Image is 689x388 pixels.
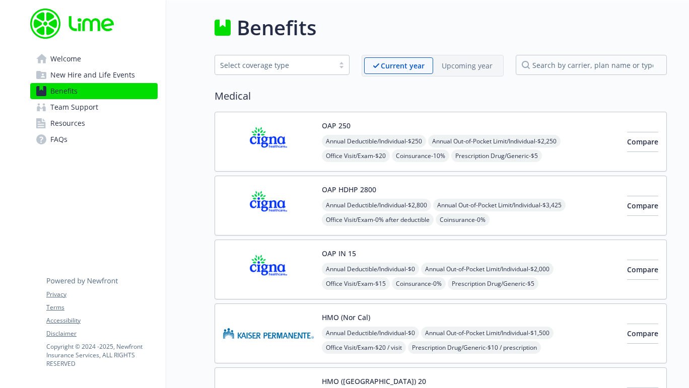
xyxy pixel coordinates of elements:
[30,67,158,83] a: New Hire and Life Events
[50,51,81,67] span: Welcome
[421,327,554,339] span: Annual Out-of-Pocket Limit/Individual - $1,500
[627,132,658,152] button: Compare
[428,135,561,147] span: Annual Out-of-Pocket Limit/Individual - $2,250
[516,55,667,75] input: search by carrier, plan name or type
[30,115,158,131] a: Resources
[381,60,425,71] p: Current year
[451,149,542,162] span: Prescription Drug/Generic - $5
[627,196,658,216] button: Compare
[322,213,434,226] span: Office Visit/Exam - 0% after deductible
[322,376,426,386] button: HMO ([GEOGRAPHIC_DATA]) 20
[408,341,541,354] span: Prescription Drug/Generic - $10 / prescription
[322,312,370,323] button: HMO (Nor Cal)
[392,149,449,162] span: Coinsurance - 10%
[46,290,157,299] a: Privacy
[322,135,426,147] span: Annual Deductible/Individual - $250
[322,184,376,195] button: OAP HDHP 2800
[30,51,158,67] a: Welcome
[322,120,351,131] button: OAP 250
[627,329,658,338] span: Compare
[223,312,314,355] img: Kaiser Permanente Insurance Company carrier logo
[50,131,67,147] span: FAQs
[322,277,390,290] span: Office Visit/Exam - $15
[215,89,667,104] h2: Medical
[322,327,419,339] span: Annual Deductible/Individual - $0
[433,199,566,211] span: Annual Out-of-Pocket Limit/Individual - $3,425
[30,99,158,115] a: Team Support
[237,13,316,43] h1: Benefits
[46,303,157,312] a: Terms
[627,260,658,280] button: Compare
[627,137,658,146] span: Compare
[421,263,554,275] span: Annual Out-of-Pocket Limit/Individual - $2,000
[50,67,135,83] span: New Hire and Life Events
[220,60,329,70] div: Select coverage type
[223,248,314,291] img: CIGNA carrier logo
[50,99,98,115] span: Team Support
[442,60,493,71] p: Upcoming year
[46,316,157,325] a: Accessibility
[223,184,314,227] img: CIGNA carrier logo
[46,329,157,338] a: Disclaimer
[50,83,78,99] span: Benefits
[627,265,658,274] span: Compare
[436,213,490,226] span: Coinsurance - 0%
[30,83,158,99] a: Benefits
[392,277,446,290] span: Coinsurance - 0%
[223,120,314,163] img: CIGNA carrier logo
[322,341,406,354] span: Office Visit/Exam - $20 / visit
[627,324,658,344] button: Compare
[46,342,157,368] p: Copyright © 2024 - 2025 , Newfront Insurance Services, ALL RIGHTS RESERVED
[322,248,356,259] button: OAP IN 15
[30,131,158,147] a: FAQs
[50,115,85,131] span: Resources
[448,277,538,290] span: Prescription Drug/Generic - $5
[322,149,390,162] span: Office Visit/Exam - $20
[322,199,431,211] span: Annual Deductible/Individual - $2,800
[627,201,658,210] span: Compare
[322,263,419,275] span: Annual Deductible/Individual - $0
